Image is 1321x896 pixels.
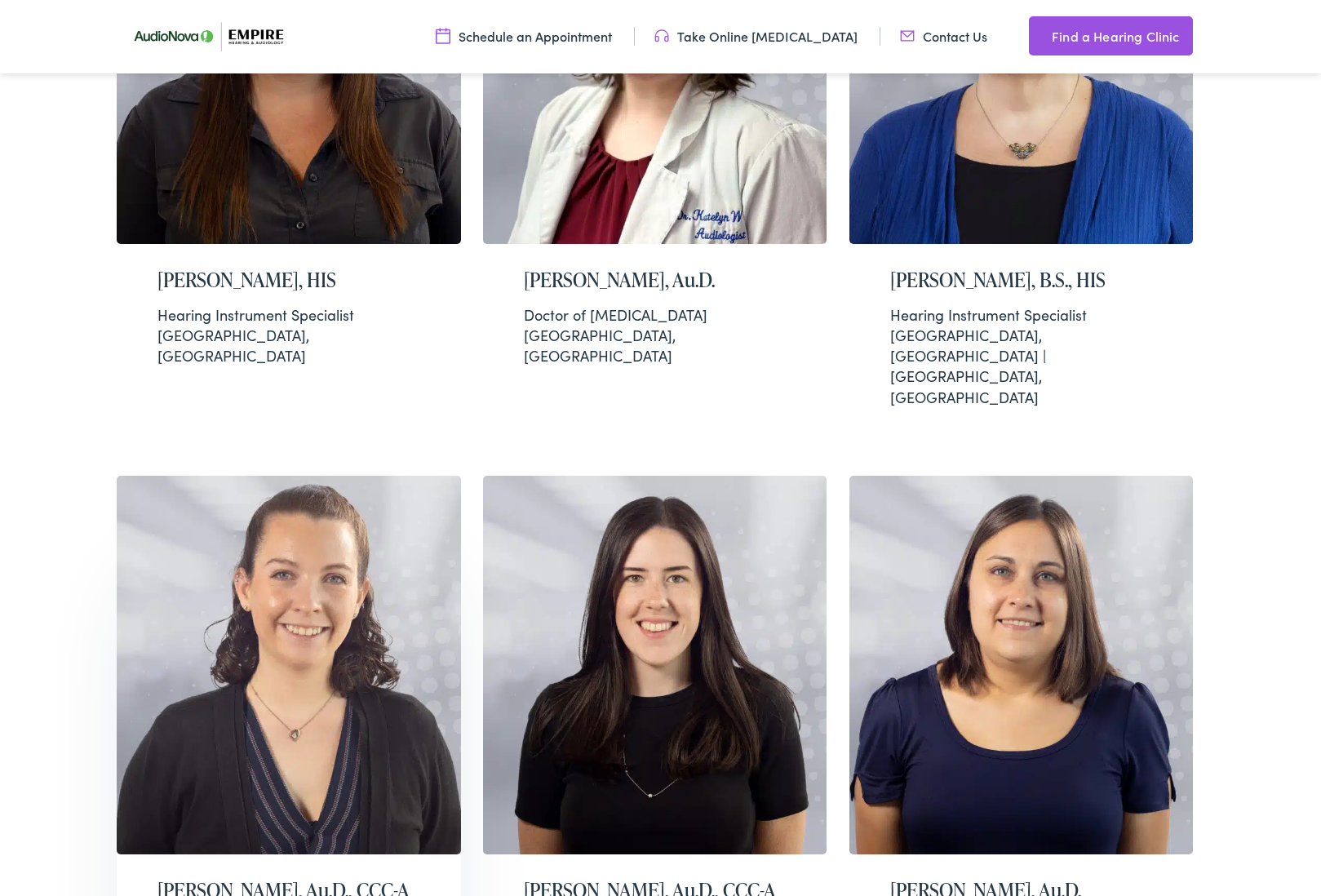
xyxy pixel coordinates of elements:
img: utility icon [436,27,450,45]
img: Lisa Thomas is an audiologist at Empire Hearing and Audiology in Liverpool, NY. [849,476,1194,854]
img: Kimberly McNicholl, Au.D., CCC-A is a Doctor of Audiology at Empire Hearing & Audiology in East P... [117,476,461,854]
a: Take Online [MEDICAL_DATA] [654,27,858,45]
div: [GEOGRAPHIC_DATA], [GEOGRAPHIC_DATA] | [GEOGRAPHIC_DATA], [GEOGRAPHIC_DATA] [890,304,1153,407]
h2: [PERSON_NAME], HIS [157,268,420,292]
a: Contact Us [900,27,987,45]
div: Hearing Instrument Specialist [890,304,1153,325]
a: Schedule an Appointment [436,27,612,45]
div: Doctor of [MEDICAL_DATA] [524,304,787,325]
a: Find a Hearing Clinic [1029,16,1192,55]
h2: [PERSON_NAME], B.S., HIS [890,268,1153,292]
div: [GEOGRAPHIC_DATA], [GEOGRAPHIC_DATA] [524,304,787,366]
div: Hearing Instrument Specialist [157,304,420,325]
img: Lauren Barnett is an audiologist at Empire Hearing & Audiology in Woodbury, NY. [483,476,827,854]
div: [GEOGRAPHIC_DATA], [GEOGRAPHIC_DATA] [157,304,420,366]
img: utility icon [654,27,669,45]
img: utility icon [900,27,915,45]
img: utility icon [1029,26,1044,46]
h2: [PERSON_NAME], Au.D. [524,268,787,292]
